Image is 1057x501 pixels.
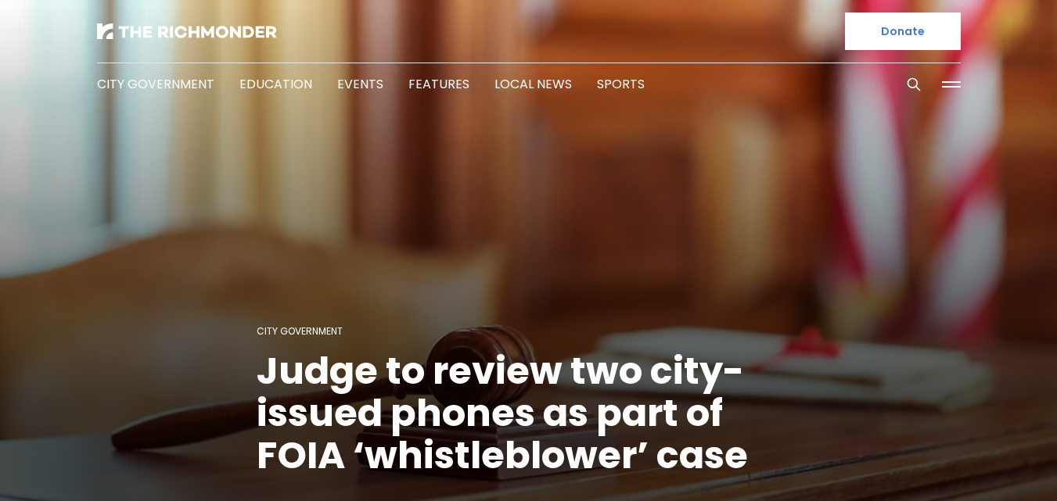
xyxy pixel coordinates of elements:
button: Search this site [902,73,926,96]
a: Features [408,75,469,93]
iframe: portal-trigger [925,424,1057,501]
a: Local News [494,75,572,93]
a: Donate [845,13,961,50]
a: City Government [97,75,214,93]
h1: Judge to review two city-issued phones as part of FOIA ‘whistleblower’ case [257,350,801,477]
a: Sports [597,75,645,93]
a: Events [337,75,383,93]
a: City Government [257,324,343,338]
img: The Richmonder [97,23,277,39]
a: Education [239,75,312,93]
